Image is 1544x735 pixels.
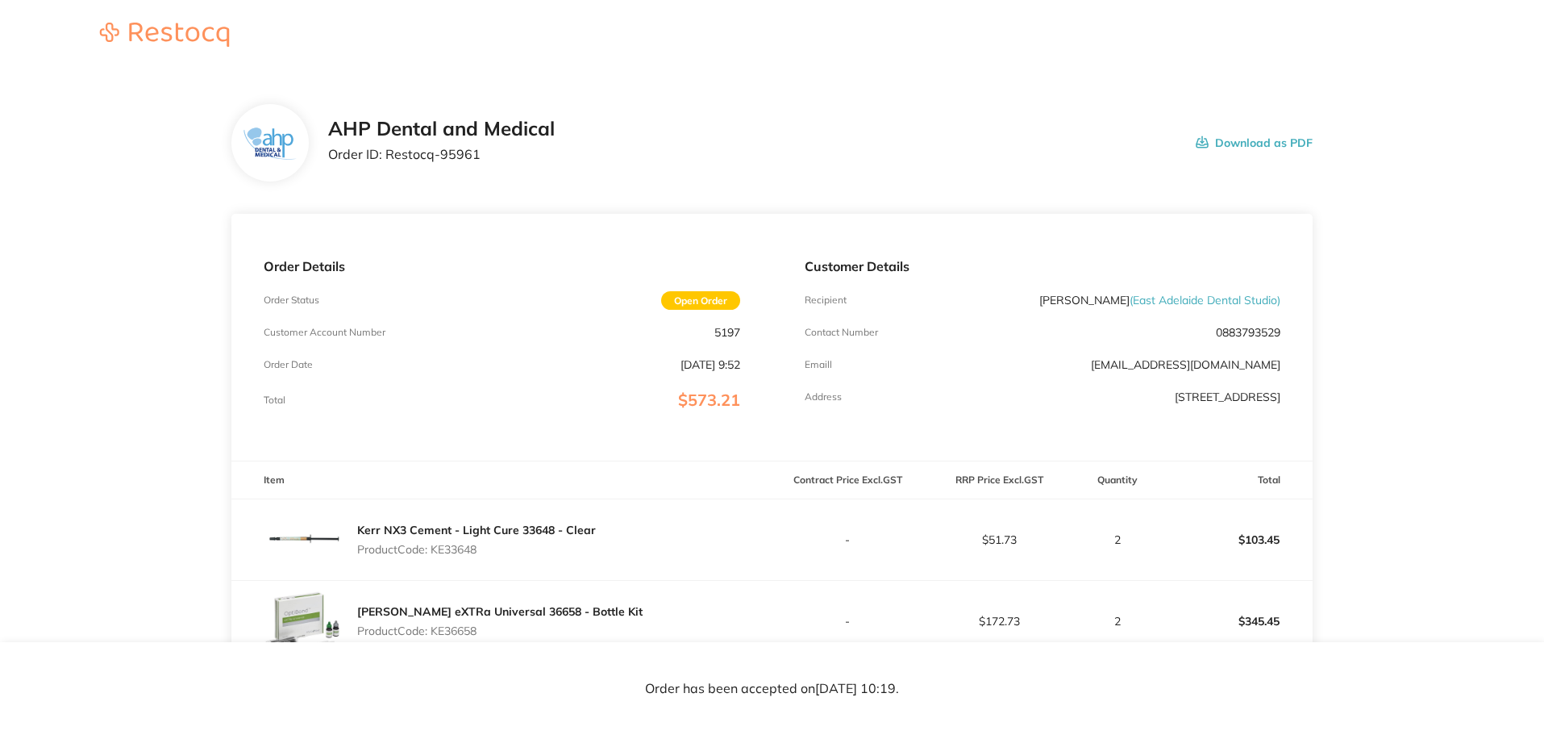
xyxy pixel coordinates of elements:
[1196,118,1313,168] button: Download as PDF
[264,581,344,662] img: dnNjZ3JsOQ
[924,533,1074,546] p: $51.73
[1216,326,1280,339] p: 0883793529
[923,461,1075,499] th: RRP Price Excl. GST
[1091,357,1280,372] a: [EMAIL_ADDRESS][DOMAIN_NAME]
[1076,615,1160,628] p: 2
[264,259,739,274] p: Order Details
[645,682,899,696] p: Order has been accepted on [DATE] 10:19 .
[1161,461,1313,499] th: Total
[357,624,643,637] p: Product Code: KE36658
[264,395,285,406] p: Total
[773,615,923,628] p: -
[1075,461,1161,499] th: Quantity
[357,523,596,537] a: Kerr NX3 Cement - Light Cure 33648 - Clear
[805,359,832,370] p: Emaill
[84,23,245,47] img: Restocq logo
[328,147,555,161] p: Order ID: Restocq- 95961
[772,461,924,499] th: Contract Price Excl. GST
[680,358,740,371] p: [DATE] 9:52
[714,326,740,339] p: 5197
[773,533,923,546] p: -
[924,615,1074,628] p: $172.73
[264,359,313,370] p: Order Date
[1130,293,1280,307] span: ( East Adelaide Dental Studio )
[805,327,878,338] p: Contact Number
[357,543,596,556] p: Product Code: KE33648
[357,604,643,619] a: [PERSON_NAME] eXTRa Universal 36658 - Bottle Kit
[264,294,319,306] p: Order Status
[264,327,385,338] p: Customer Account Number
[1175,390,1280,403] p: [STREET_ADDRESS]
[1162,602,1312,641] p: $345.45
[231,461,772,499] th: Item
[1162,520,1312,559] p: $103.45
[264,499,344,580] img: YmpmZGF1dA
[1076,533,1160,546] p: 2
[661,291,740,310] span: Open Order
[328,118,555,140] h2: AHP Dental and Medical
[805,259,1280,274] p: Customer Details
[805,294,847,306] p: Recipient
[678,390,740,410] span: $573.21
[1039,294,1280,307] p: [PERSON_NAME]
[805,391,842,403] p: Address
[84,23,245,49] a: Restocq logo
[244,127,297,159] img: ZjN5bDlnNQ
